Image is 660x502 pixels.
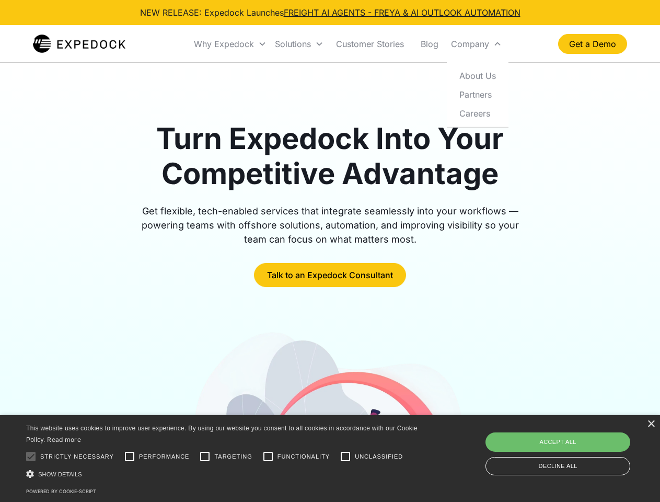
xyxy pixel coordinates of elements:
[451,39,489,49] div: Company
[447,26,506,62] div: Company
[328,26,412,62] a: Customer Stories
[254,263,406,287] a: Talk to an Expedock Consultant
[451,66,504,85] a: About Us
[26,469,421,480] div: Show details
[130,204,531,246] div: Get flexible, tech-enabled services that integrate seamlessly into your workflows — powering team...
[26,488,96,494] a: Powered by cookie-script
[275,39,311,49] div: Solutions
[33,33,125,54] img: Expedock Logo
[412,26,447,62] a: Blog
[33,33,125,54] a: home
[451,104,504,122] a: Careers
[26,425,418,444] span: This website uses cookies to improve user experience. By using our website you consent to all coo...
[355,452,403,461] span: Unclassified
[277,452,330,461] span: Functionality
[190,26,271,62] div: Why Expedock
[558,34,627,54] a: Get a Demo
[447,62,508,127] nav: Company
[38,471,82,477] span: Show details
[451,85,504,104] a: Partners
[47,436,81,443] a: Read more
[140,6,520,19] div: NEW RELEASE: Expedock Launches
[139,452,190,461] span: Performance
[271,26,328,62] div: Solutions
[486,389,660,502] iframe: Chat Widget
[194,39,254,49] div: Why Expedock
[284,7,520,18] a: FREIGHT AI AGENTS - FREYA & AI OUTLOOK AUTOMATION
[130,121,531,191] h1: Turn Expedock Into Your Competitive Advantage
[214,452,252,461] span: Targeting
[40,452,114,461] span: Strictly necessary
